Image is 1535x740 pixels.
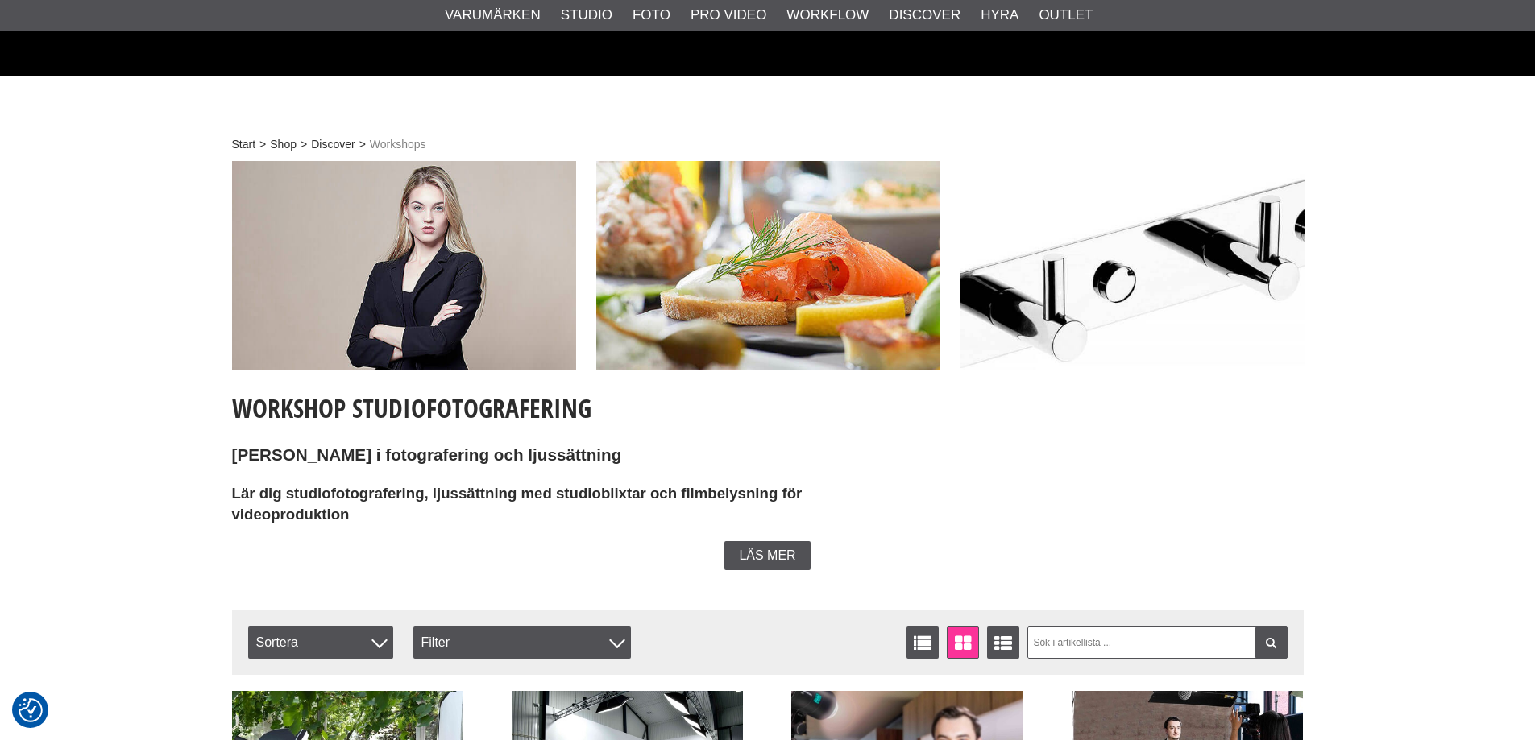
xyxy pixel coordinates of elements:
div: Filter [413,626,631,659]
span: Läs mer [739,548,795,563]
a: Filtrera [1255,626,1288,659]
a: Foto [633,5,670,26]
img: Revisit consent button [19,698,43,722]
a: Pro Video [691,5,766,26]
span: > [301,136,307,153]
span: Workshops [370,136,426,153]
h3: Lär dig studiofotografering, ljussättning med studioblixtar och filmbelysning för videoproduktion [232,483,851,525]
button: Samtyckesinställningar [19,696,43,725]
h1: Workshop Studiofotografering [232,391,851,426]
a: Discover [311,136,355,153]
a: Utökad listvisning [987,626,1019,659]
a: Studio [561,5,612,26]
a: Varumärken [445,5,541,26]
img: Annons:WS-002 banner_ws-food02-paul_lindqvist.jpg [596,161,940,370]
span: Sortera [248,626,393,659]
span: > [359,136,366,153]
input: Sök i artikellista ... [1027,626,1288,659]
span: > [259,136,266,153]
a: Start [232,136,256,153]
a: Listvisning [906,626,939,659]
a: Outlet [1039,5,1093,26]
a: Workflow [786,5,869,26]
h2: [PERSON_NAME] i fotografering och ljussättning [232,444,851,467]
a: Hyra [981,5,1018,26]
img: Annons:WS-001 banner_ws-port01-john_hagby.jpg [232,161,576,370]
img: Annons:WS-003 banner_ws-prod01-tobias_fischer.jpg [960,161,1305,370]
a: Fönstervisning [947,626,979,659]
a: Discover [889,5,960,26]
a: Shop [270,136,297,153]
